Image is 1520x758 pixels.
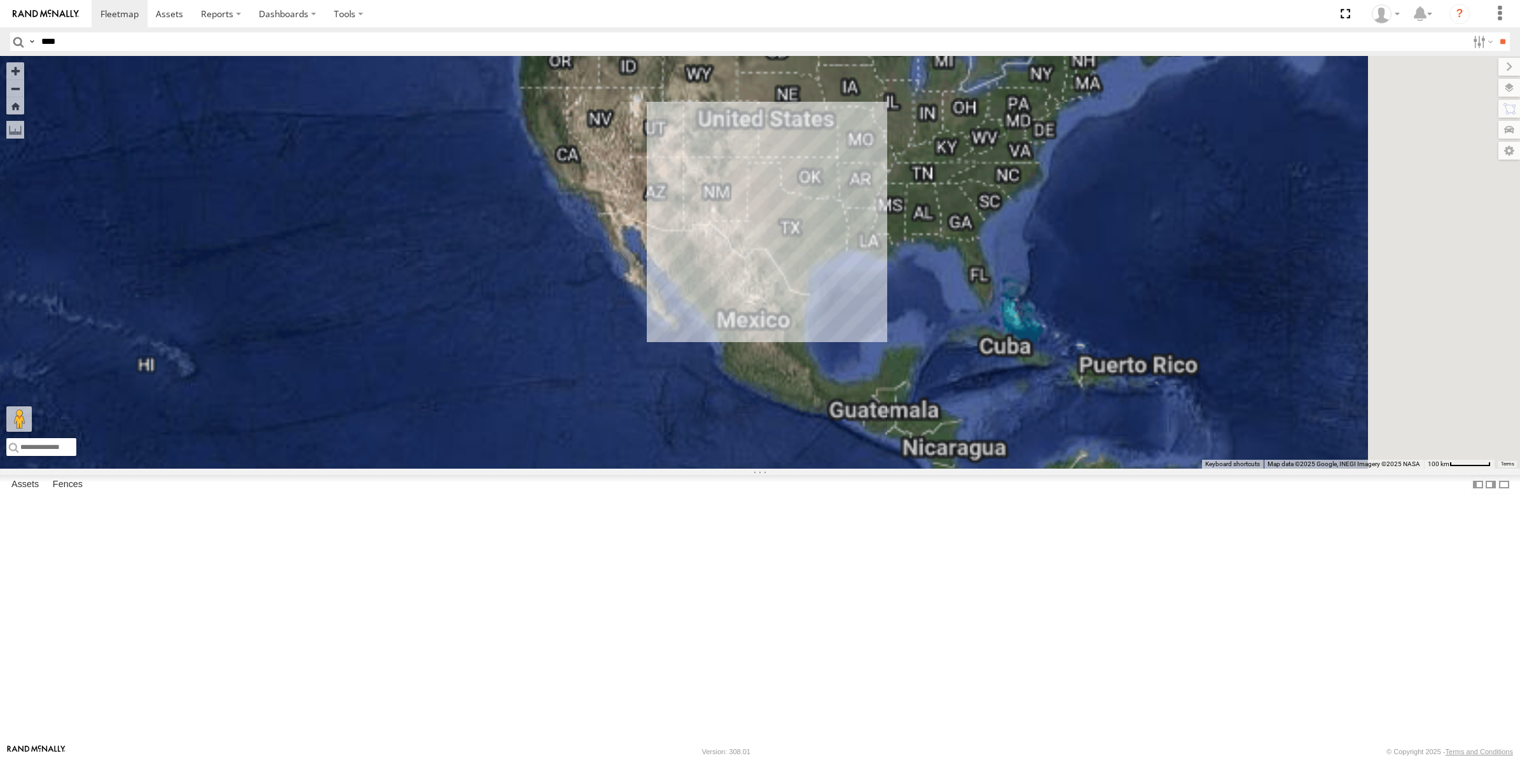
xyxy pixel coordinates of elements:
[7,745,66,758] a: Visit our Website
[1428,460,1449,467] span: 100 km
[1424,460,1495,469] button: Map Scale: 100 km per 61 pixels
[1501,462,1514,467] a: Terms (opens in new tab)
[6,97,24,114] button: Zoom Home
[1386,748,1513,755] div: © Copyright 2025 -
[1449,4,1470,24] i: ?
[6,121,24,139] label: Measure
[1498,142,1520,160] label: Map Settings
[6,62,24,79] button: Zoom in
[1446,748,1513,755] a: Terms and Conditions
[1468,32,1495,51] label: Search Filter Options
[1268,460,1420,467] span: Map data ©2025 Google, INEGI Imagery ©2025 NASA
[27,32,37,51] label: Search Query
[1367,4,1404,24] div: Roberto Garcia
[1205,460,1260,469] button: Keyboard shortcuts
[6,406,32,432] button: Drag Pegman onto the map to open Street View
[1484,475,1497,493] label: Dock Summary Table to the Right
[702,748,750,755] div: Version: 308.01
[5,476,45,493] label: Assets
[1498,475,1510,493] label: Hide Summary Table
[13,10,79,18] img: rand-logo.svg
[6,79,24,97] button: Zoom out
[46,476,89,493] label: Fences
[1472,475,1484,493] label: Dock Summary Table to the Left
